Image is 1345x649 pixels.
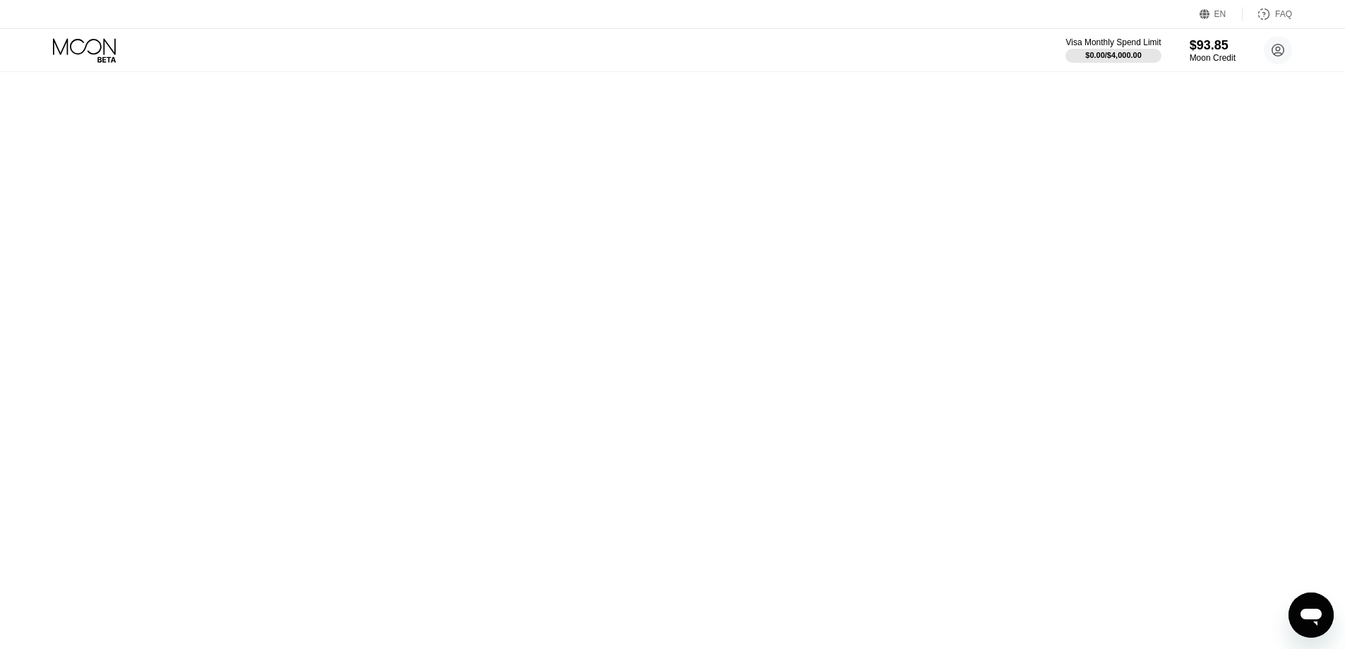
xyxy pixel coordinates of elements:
div: FAQ [1275,9,1292,19]
div: FAQ [1243,7,1292,21]
div: $93.85Moon Credit [1190,38,1236,63]
div: $93.85 [1190,38,1236,53]
div: Moon Credit [1190,53,1236,63]
div: EN [1214,9,1226,19]
div: Visa Monthly Spend Limit$0.00/$4,000.00 [1065,37,1161,63]
div: $0.00 / $4,000.00 [1085,51,1142,59]
iframe: Кнопка запуска окна обмена сообщениями [1289,593,1334,638]
div: EN [1200,7,1243,21]
div: Visa Monthly Spend Limit [1065,37,1161,47]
